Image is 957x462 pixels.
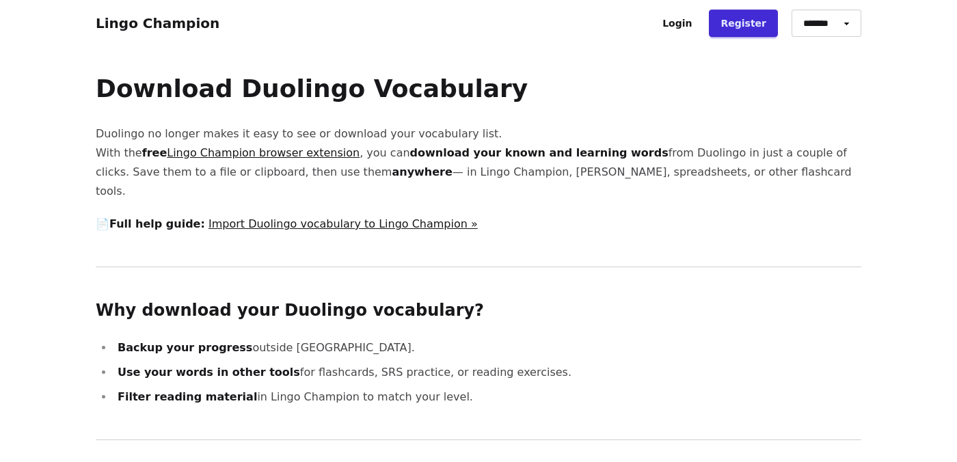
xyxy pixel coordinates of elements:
[118,341,252,354] strong: Backup your progress
[208,217,478,230] a: Import Duolingo vocabulary to Lingo Champion »
[709,10,778,37] a: Register
[96,215,861,234] p: 📄
[113,363,861,382] li: for flashcards, SRS practice, or reading exercises.
[96,300,861,322] h2: Why download your Duolingo vocabulary?
[118,366,300,379] strong: Use your words in other tools
[109,217,205,230] strong: Full help guide:
[651,10,703,37] a: Login
[410,146,669,159] strong: download your known and learning words
[96,124,861,201] p: Duolingo no longer makes it easy to see or download your vocabulary list. With the , you can from...
[142,146,360,159] strong: free
[118,390,257,403] strong: Filter reading material
[392,165,452,178] strong: anywhere
[96,15,219,31] a: Lingo Champion
[113,338,861,357] li: outside [GEOGRAPHIC_DATA].
[96,75,861,103] h1: Download Duolingo Vocabulary
[167,146,360,159] a: Lingo Champion browser extension
[113,388,861,407] li: in Lingo Champion to match your level.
